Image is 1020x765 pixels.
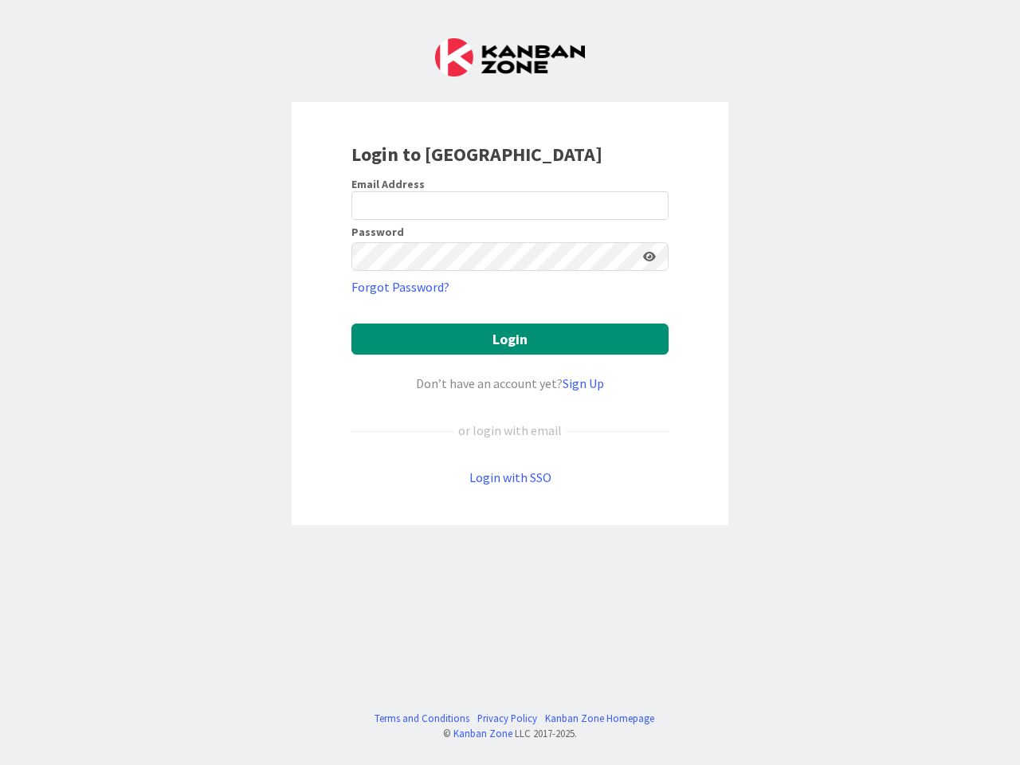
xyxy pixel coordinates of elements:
[375,711,469,726] a: Terms and Conditions
[367,726,654,741] div: © LLC 2017- 2025 .
[351,177,425,191] label: Email Address
[351,374,669,393] div: Don’t have an account yet?
[351,226,404,237] label: Password
[351,277,449,296] a: Forgot Password?
[545,711,654,726] a: Kanban Zone Homepage
[477,711,537,726] a: Privacy Policy
[454,421,566,440] div: or login with email
[351,324,669,355] button: Login
[453,727,512,739] a: Kanban Zone
[563,375,604,391] a: Sign Up
[469,469,551,485] a: Login with SSO
[435,38,585,76] img: Kanban Zone
[351,142,602,167] b: Login to [GEOGRAPHIC_DATA]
